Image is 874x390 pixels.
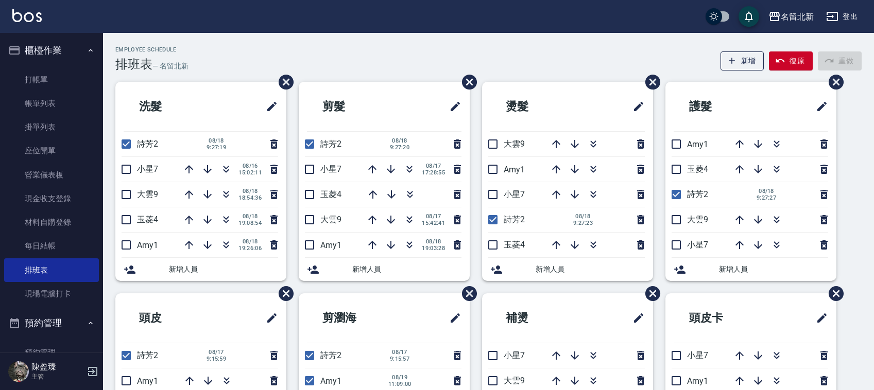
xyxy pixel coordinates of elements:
img: Logo [12,9,42,22]
span: 08/17 [422,213,445,220]
span: 刪除班表 [454,278,478,309]
a: 帳單列表 [4,92,99,115]
span: 詩芳2 [137,139,158,149]
span: 19:08:54 [238,220,262,226]
button: 櫃檯作業 [4,37,99,64]
span: 08/19 [388,374,412,381]
h2: 剪瀏海 [307,299,407,336]
span: Amy1 [687,139,708,149]
span: 修改班表的標題 [810,306,828,330]
span: 玉菱4 [137,215,158,224]
span: 修改班表的標題 [260,306,278,330]
span: 修改班表的標題 [810,94,828,119]
span: 大雲9 [320,215,341,224]
h2: 頭皮卡 [674,299,774,336]
span: 08/18 [205,137,228,144]
img: Person [8,361,29,382]
span: 小星7 [504,189,525,199]
span: 08/17 [388,349,411,356]
span: 詩芳2 [504,215,525,224]
span: 08/18 [755,188,778,194]
span: 新增人員 [352,264,461,275]
span: 詩芳2 [320,350,341,360]
span: 修改班表的標題 [626,94,645,119]
span: 玉菱4 [320,189,341,199]
span: 08/18 [572,213,594,220]
a: 預約管理 [4,341,99,364]
a: 打帳單 [4,68,99,92]
span: 19:03:28 [422,245,445,252]
span: 08/17 [422,163,445,169]
span: 刪除班表 [271,278,295,309]
h2: 護髮 [674,88,768,125]
a: 掛單列表 [4,115,99,139]
span: 9:27:20 [388,144,411,151]
span: 修改班表的標題 [443,306,461,330]
span: 刪除班表 [271,67,295,97]
span: 08/16 [238,163,262,169]
span: 玉菱4 [687,164,708,174]
button: 預約管理 [4,310,99,336]
h2: Employee Schedule [115,46,188,53]
span: Amy1 [137,240,158,250]
span: 大雲9 [504,376,525,385]
span: 9:15:57 [388,356,411,362]
a: 每日結帳 [4,234,99,258]
a: 材料自購登錄 [4,210,99,234]
h2: 剪髮 [307,88,402,125]
span: 小星7 [137,164,158,174]
h2: 洗髮 [124,88,218,125]
span: 刪除班表 [638,67,662,97]
span: Amy1 [320,376,341,386]
span: 刪除班表 [454,67,478,97]
div: 新增人員 [299,258,470,281]
span: Amy1 [320,240,341,250]
span: Amy1 [687,376,708,386]
span: 刪除班表 [638,278,662,309]
button: save [739,6,759,27]
span: 17:28:55 [422,169,445,176]
span: 玉菱4 [504,240,525,250]
span: 08/18 [238,188,262,194]
h6: — 名留北新 [152,61,188,72]
a: 營業儀表板 [4,163,99,187]
span: 19:26:06 [238,245,262,252]
a: 現場電腦打卡 [4,282,99,306]
span: 詩芳2 [320,139,341,149]
span: 修改班表的標題 [626,306,645,330]
span: 修改班表的標題 [260,94,278,119]
span: 9:27:23 [572,220,594,226]
span: 新增人員 [719,264,828,275]
p: 主管 [31,372,84,381]
a: 座位開單 [4,139,99,163]
span: 08/18 [388,137,411,144]
span: 08/17 [205,349,228,356]
span: 刪除班表 [821,67,845,97]
h2: 燙髮 [490,88,585,125]
span: 詩芳2 [137,350,158,360]
button: 登出 [822,7,862,26]
span: 08/18 [422,238,445,245]
span: 08/18 [238,238,262,245]
span: 大雲9 [687,215,708,224]
span: 9:27:19 [205,144,228,151]
span: 大雲9 [137,189,158,199]
span: 08/18 [238,213,262,220]
span: 9:27:27 [755,194,778,201]
div: 新增人員 [665,258,836,281]
span: 詩芳2 [687,189,708,199]
button: 名留北新 [764,6,818,27]
div: 名留北新 [781,10,814,23]
span: Amy1 [137,376,158,386]
span: 18:54:36 [238,194,262,201]
a: 排班表 [4,258,99,282]
span: 修改班表的標題 [443,94,461,119]
span: 15:42:41 [422,220,445,226]
span: 刪除班表 [821,278,845,309]
span: 新增人員 [536,264,645,275]
span: 15:02:11 [238,169,262,176]
button: 復原 [769,51,813,70]
span: 小星7 [320,164,341,174]
h5: 陳盈臻 [31,362,84,372]
h2: 補燙 [490,299,585,336]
